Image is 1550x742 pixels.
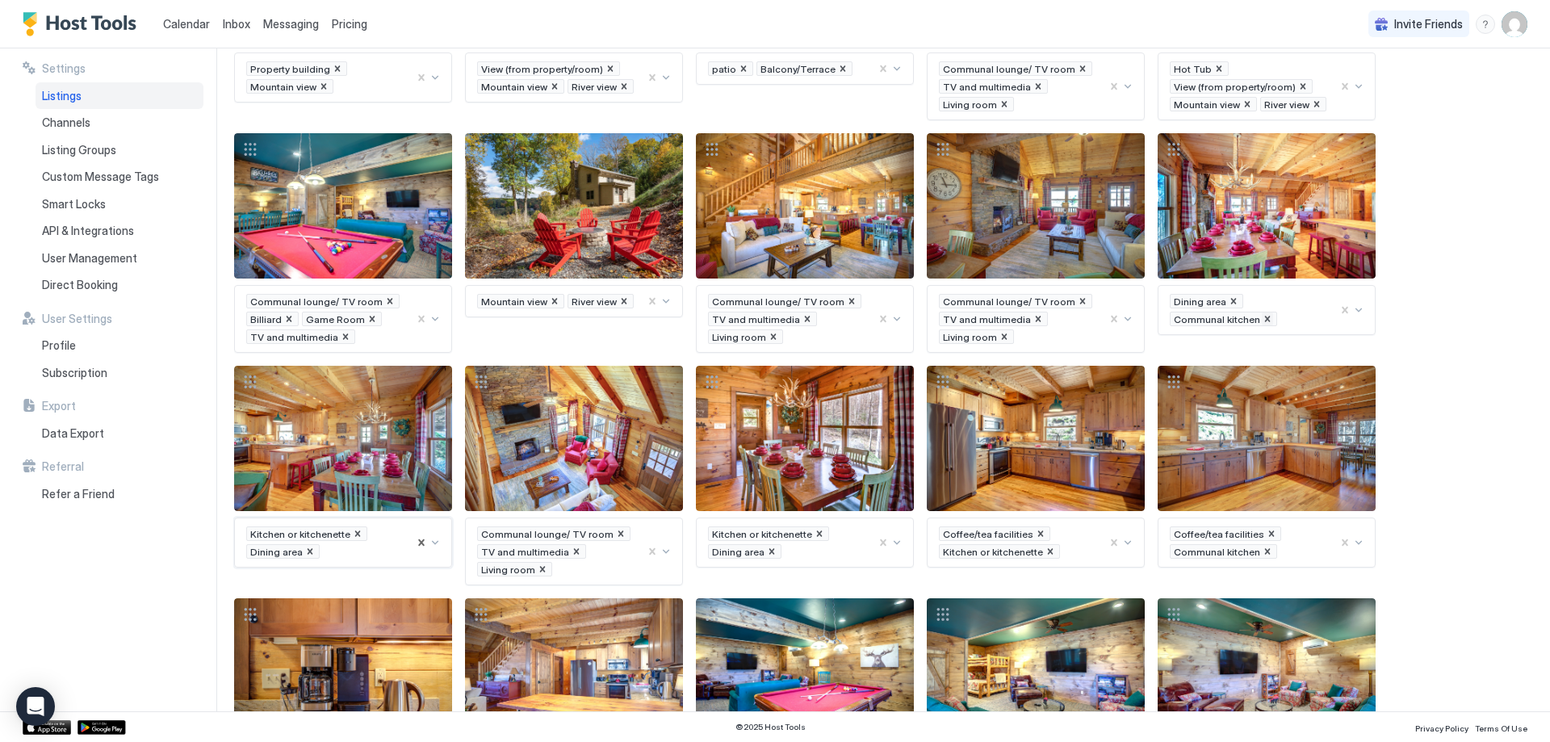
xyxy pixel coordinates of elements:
[1174,546,1260,558] span: Communal kitchen
[1502,11,1527,37] div: User profile
[36,420,203,447] a: Data Export
[572,296,617,308] span: River view
[943,99,997,111] span: Living room
[1077,62,1088,75] div: Remove Communal lounge/ TV room
[250,331,338,343] span: TV and multimedia
[163,17,210,31] span: Calendar
[1033,312,1044,325] div: Remove TV and multimedia
[738,62,749,75] div: Remove patio
[42,170,159,184] span: Custom Message Tags
[42,399,76,413] span: Export
[1174,63,1212,75] span: Hot Tub
[234,133,452,279] div: View image
[23,12,144,36] div: Host Tools Logo
[1035,527,1046,540] div: Remove Coffee/tea facilities
[943,296,1075,308] span: Communal lounge/ TV room
[36,332,203,359] a: Profile
[16,687,55,726] div: Open Intercom Messenger
[1158,366,1376,511] div: View image
[77,720,126,735] div: Google Play Store
[696,133,914,279] div: View image
[42,61,86,76] span: Settings
[1174,313,1260,325] span: Communal kitchen
[615,527,626,540] div: Remove Communal lounge/ TV room
[36,163,203,191] a: Custom Message Tags
[1242,98,1253,111] div: Remove Mountain view
[36,480,203,508] a: Refer a Friend
[23,720,71,735] a: App Store
[999,98,1010,111] div: Remove Living room
[1475,719,1527,736] a: Terms Of Use
[537,563,548,576] div: Remove Living room
[943,331,997,343] span: Living room
[223,15,250,32] a: Inbox
[712,63,736,75] span: patio
[367,312,378,325] div: Remove Game Room
[549,295,560,308] div: Remove Mountain view
[735,722,806,732] span: © 2025 Host Tools
[42,487,115,501] span: Refer a Friend
[1297,80,1309,93] div: Remove View (from property/room)
[465,133,683,279] div: View image
[42,115,90,130] span: Channels
[481,564,535,576] span: Living room
[618,295,630,308] div: Remove River view
[223,17,250,31] span: Inbox
[768,330,779,343] div: Remove Living room
[1266,527,1277,540] div: Remove Coffee/tea facilities
[42,312,112,326] span: User Settings
[618,80,630,93] div: Remove River view
[1415,723,1468,733] span: Privacy Policy
[837,62,848,75] div: Remove Balcony/Terrace
[549,80,560,93] div: Remove Mountain view
[1213,62,1225,75] div: Remove Hot Tub
[481,63,603,75] span: View (from property/room)
[36,136,203,164] a: Listing Groups
[352,527,363,540] div: Remove Kitchen or kitchenette
[250,296,383,308] span: Communal lounge/ TV room
[384,295,396,308] div: Remove Communal lounge/ TV room
[163,15,210,32] a: Calendar
[943,313,1031,325] span: TV and multimedia
[814,527,825,540] div: Remove Kitchen or kitchenette
[42,338,76,353] span: Profile
[696,366,914,511] div: View image
[1174,99,1240,111] span: Mountain view
[999,330,1010,343] div: Remove Living room
[1394,17,1463,31] span: Invite Friends
[42,224,134,238] span: API & Integrations
[42,366,107,380] span: Subscription
[42,459,84,474] span: Referral
[712,296,844,308] span: Communal lounge/ TV room
[927,366,1145,511] div: View image
[1475,723,1527,733] span: Terms Of Use
[318,80,329,93] div: Remove Mountain view
[712,331,766,343] span: Living room
[927,133,1145,279] div: View image
[36,109,203,136] a: Channels
[1264,99,1309,111] span: River view
[250,63,330,75] span: Property building
[766,545,777,558] div: Remove Dining area
[36,217,203,245] a: API & Integrations
[1476,15,1495,34] div: menu
[712,546,765,558] span: Dining area
[1262,312,1273,325] div: Remove Communal kitchen
[1033,80,1044,93] div: Remove TV and multimedia
[1174,296,1226,308] span: Dining area
[250,546,303,558] span: Dining area
[846,295,857,308] div: Remove Communal lounge/ TV room
[1158,133,1376,279] div: View image
[250,313,282,325] span: Billiard
[250,528,350,540] span: Kitchen or kitchenette
[572,81,617,93] span: River view
[306,313,365,325] span: Game Room
[36,245,203,272] a: User Management
[340,330,351,343] div: Remove TV and multimedia
[760,63,836,75] span: Balcony/Terrace
[332,17,367,31] span: Pricing
[481,546,569,558] span: TV and multimedia
[283,312,295,325] div: Remove Billiard
[304,545,316,558] div: Remove Dining area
